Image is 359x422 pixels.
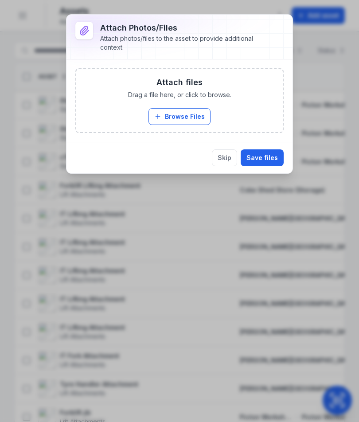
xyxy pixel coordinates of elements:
span: Drag a file here, or click to browse. [128,90,231,99]
button: Browse Files [148,108,211,125]
button: Skip [212,149,237,166]
button: Save files [241,149,284,166]
h3: Attach photos/files [100,22,269,34]
div: Attach photos/files to the asset to provide additional context. [100,34,269,52]
h3: Attach files [156,76,203,89]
